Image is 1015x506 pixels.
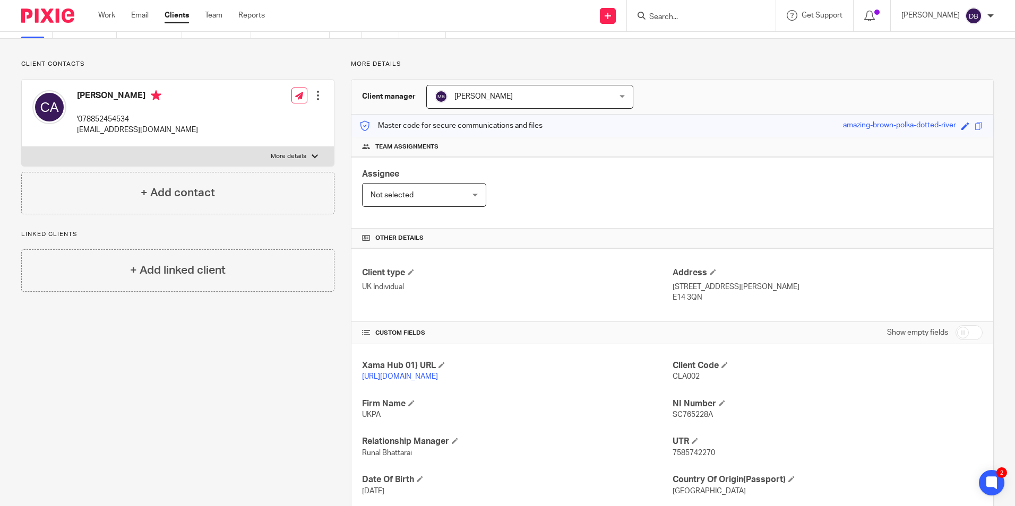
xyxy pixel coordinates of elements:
h4: + Add contact [141,185,215,201]
span: [PERSON_NAME] [454,93,513,100]
img: Pixie [21,8,74,23]
h4: NI Number [673,398,983,409]
label: Show empty fields [887,327,948,338]
span: SC765228A [673,411,713,418]
p: [EMAIL_ADDRESS][DOMAIN_NAME] [77,125,198,135]
span: Not selected [371,191,414,199]
h3: Client manager [362,91,416,102]
h4: Address [673,267,983,278]
span: Assignee [362,170,399,178]
h4: Xama Hub 01) URL [362,360,672,371]
a: Team [205,10,222,21]
p: UK Individual [362,282,672,292]
h4: Country Of Origin(Passport) [673,474,983,485]
span: Other details [375,234,424,242]
a: Email [131,10,149,21]
p: E14 3QN [673,292,983,303]
p: Linked clients [21,230,334,239]
a: Clients [165,10,189,21]
span: CLA002 [673,373,700,380]
p: More details [351,60,994,68]
div: 2 [996,467,1007,478]
h4: Client Code [673,360,983,371]
a: [URL][DOMAIN_NAME] [362,373,438,380]
span: UKPA [362,411,381,418]
span: 7585742270 [673,449,715,457]
h4: UTR [673,436,983,447]
h4: [PERSON_NAME] [77,90,198,103]
img: svg%3E [965,7,982,24]
h4: Relationship Manager [362,436,672,447]
span: Get Support [802,12,842,19]
span: Runal Bhattarai [362,449,412,457]
div: amazing-brown-polka-dotted-river [843,120,956,132]
img: svg%3E [435,90,448,103]
a: Reports [238,10,265,21]
img: svg%3E [32,90,66,124]
span: Team assignments [375,143,438,151]
p: Client contacts [21,60,334,68]
p: More details [271,152,306,161]
p: '078852454534 [77,114,198,125]
p: Master code for secure communications and files [359,120,543,131]
p: [PERSON_NAME] [901,10,960,21]
p: [STREET_ADDRESS][PERSON_NAME] [673,282,983,292]
input: Search [648,13,744,22]
h4: Client type [362,267,672,278]
a: Work [98,10,115,21]
h4: CUSTOM FIELDS [362,329,672,337]
span: [DATE] [362,487,384,495]
span: [GEOGRAPHIC_DATA] [673,487,746,495]
h4: Date Of Birth [362,474,672,485]
h4: + Add linked client [130,262,226,278]
i: Primary [151,90,161,101]
h4: Firm Name [362,398,672,409]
